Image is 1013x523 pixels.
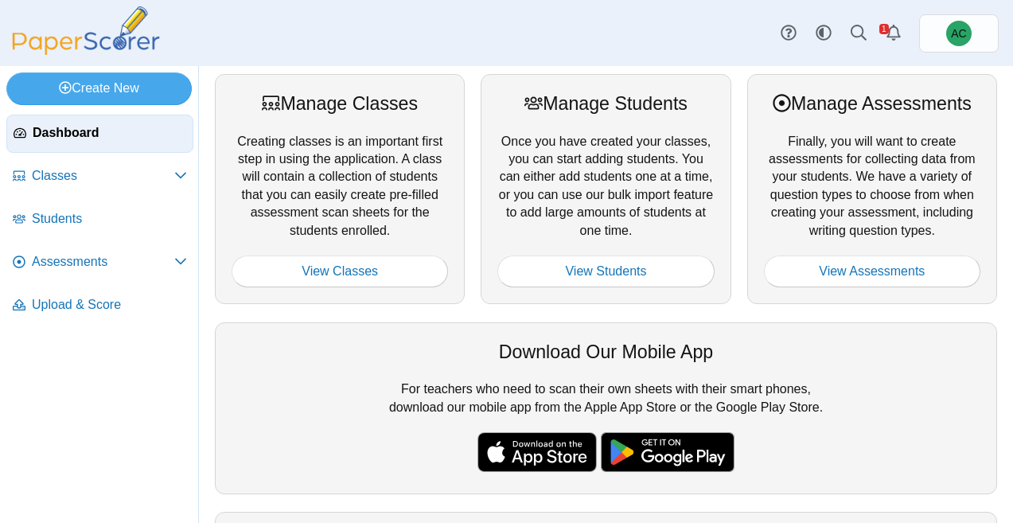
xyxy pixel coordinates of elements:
span: Upload & Score [32,296,187,314]
img: PaperScorer [6,6,166,55]
div: Once you have created your classes, you can start adding students. You can either add students on... [481,74,731,304]
span: Assessments [32,253,174,271]
a: View Assessments [764,256,980,287]
a: Classes [6,158,193,196]
a: Alerts [876,16,911,51]
div: Manage Assessments [764,91,980,116]
span: Andrew Christman [951,28,966,39]
span: Classes [32,167,174,185]
span: Andrew Christman [946,21,972,46]
a: Create New [6,72,192,104]
div: Creating classes is an important first step in using the application. A class will contain a coll... [215,74,465,304]
span: Students [32,210,187,228]
a: Andrew Christman [919,14,999,53]
a: View Students [497,256,714,287]
div: Download Our Mobile App [232,339,980,365]
a: Upload & Score [6,287,193,325]
div: Manage Students [497,91,714,116]
a: Assessments [6,244,193,282]
div: Manage Classes [232,91,448,116]
div: Finally, you will want to create assessments for collecting data from your students. We have a va... [747,74,997,304]
a: Students [6,201,193,239]
img: apple-store-badge.svg [477,432,597,472]
div: For teachers who need to scan their own sheets with their smart phones, download our mobile app f... [215,322,997,494]
a: Dashboard [6,115,193,153]
span: Dashboard [33,124,186,142]
a: PaperScorer [6,44,166,57]
img: google-play-badge.png [601,432,734,472]
a: View Classes [232,256,448,287]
